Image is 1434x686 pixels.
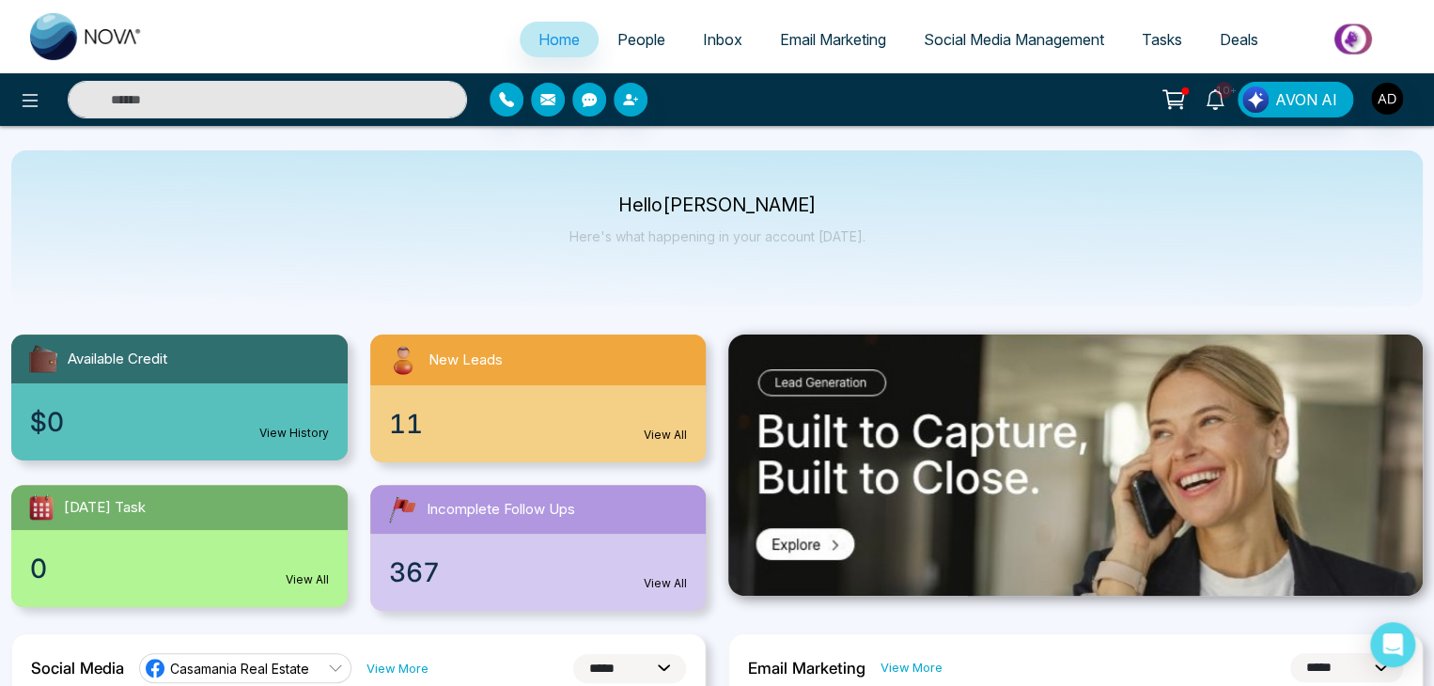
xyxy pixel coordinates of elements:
[429,350,503,371] span: New Leads
[881,659,943,677] a: View More
[728,335,1423,596] img: .
[1220,30,1258,49] span: Deals
[385,492,419,526] img: followUps.svg
[1238,82,1353,117] button: AVON AI
[1371,83,1403,115] img: User Avatar
[170,660,309,678] span: Casamania Real Estate
[569,197,865,213] p: Hello [PERSON_NAME]
[538,30,580,49] span: Home
[30,402,64,442] span: $0
[1370,622,1415,667] div: Open Intercom Messenger
[924,30,1104,49] span: Social Media Management
[286,571,329,588] a: View All
[26,342,60,376] img: availableCredit.svg
[389,404,423,444] span: 11
[780,30,886,49] span: Email Marketing
[1275,88,1337,111] span: AVON AI
[617,30,665,49] span: People
[259,425,329,442] a: View History
[644,427,687,444] a: View All
[359,335,718,462] a: New Leads11View All
[703,30,742,49] span: Inbox
[1123,22,1201,57] a: Tasks
[1242,86,1269,113] img: Lead Flow
[359,485,718,611] a: Incomplete Follow Ups367View All
[30,549,47,588] span: 0
[1142,30,1182,49] span: Tasks
[385,342,421,378] img: newLeads.svg
[68,349,167,370] span: Available Credit
[684,22,761,57] a: Inbox
[1192,82,1238,115] a: 10+
[1286,18,1423,60] img: Market-place.gif
[30,13,143,60] img: Nova CRM Logo
[64,497,146,519] span: [DATE] Task
[520,22,599,57] a: Home
[389,553,440,592] span: 367
[748,659,865,678] h2: Email Marketing
[569,228,865,244] p: Here's what happening in your account [DATE].
[1215,82,1232,99] span: 10+
[1201,22,1277,57] a: Deals
[905,22,1123,57] a: Social Media Management
[599,22,684,57] a: People
[644,575,687,592] a: View All
[31,659,124,678] h2: Social Media
[26,492,56,522] img: todayTask.svg
[366,660,429,678] a: View More
[761,22,905,57] a: Email Marketing
[427,499,575,521] span: Incomplete Follow Ups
